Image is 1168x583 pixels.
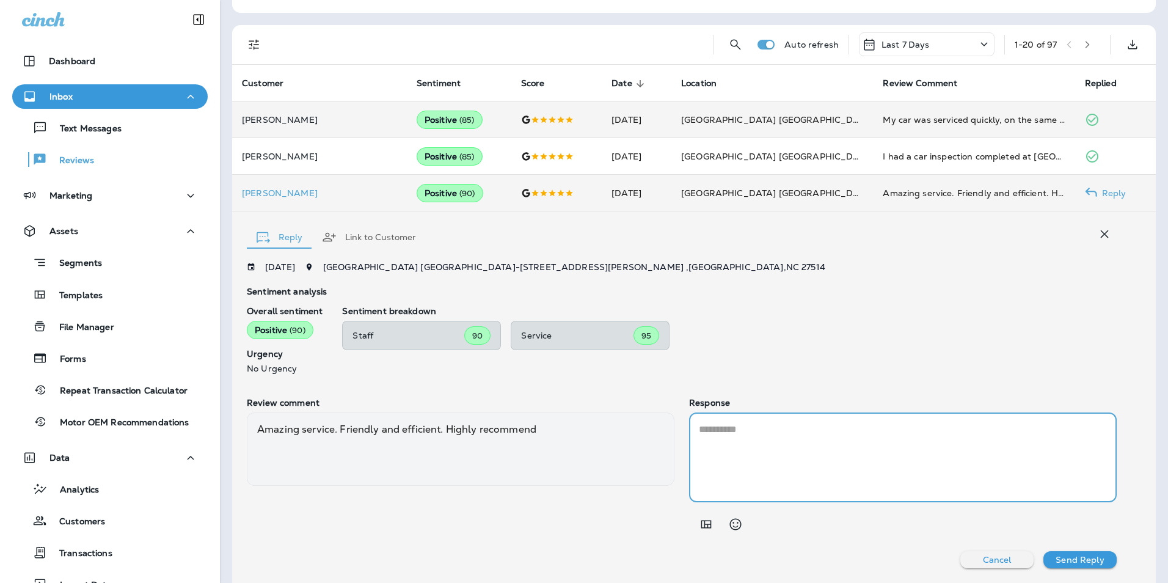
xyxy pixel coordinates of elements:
button: Export as CSV [1120,32,1145,57]
p: Analytics [48,485,99,496]
span: Score [521,78,561,89]
button: Reply [247,215,312,259]
span: 95 [641,331,651,341]
button: Search Reviews [723,32,748,57]
div: Amazing service. Friendly and efficient. Highly recommend [247,413,674,486]
p: Staff [352,331,464,340]
p: Auto refresh [784,40,839,50]
div: Click to view Customer Drawer [242,188,397,198]
button: Text Messages [12,115,208,141]
span: ( 90 ) [290,325,305,335]
span: ( 90 ) [459,188,475,199]
td: [DATE] [602,138,671,175]
span: ( 85 ) [459,152,475,162]
td: [DATE] [602,175,671,211]
span: [GEOGRAPHIC_DATA] [GEOGRAPHIC_DATA][PERSON_NAME] [681,114,949,125]
p: Motor OEM Recommendations [48,417,189,429]
p: Templates [47,290,103,302]
span: Sentiment [417,78,476,89]
span: 90 [472,331,483,341]
button: Send Reply [1043,551,1117,568]
p: Forms [48,354,86,365]
p: Send Reply [1056,555,1104,565]
p: [PERSON_NAME] [242,115,397,125]
button: Add in a premade template [694,512,718,537]
button: Templates [12,282,208,307]
button: Analytics [12,476,208,502]
button: Cancel [960,551,1034,568]
p: [PERSON_NAME] [242,188,397,198]
p: Reply [1097,188,1126,198]
span: ( 85 ) [459,115,475,125]
span: [GEOGRAPHIC_DATA] [GEOGRAPHIC_DATA] [681,188,874,199]
button: Forms [12,345,208,371]
button: File Manager [12,313,208,339]
button: Marketing [12,183,208,208]
span: Location [681,78,732,89]
p: Response [689,398,1117,408]
p: No Urgency [247,364,323,373]
p: Assets [49,226,78,236]
button: Select an emoji [723,512,748,537]
span: Replied [1085,78,1117,89]
p: Inbox [49,92,73,101]
button: Transactions [12,540,208,565]
div: Positive [417,111,483,129]
p: Sentiment breakdown [342,306,1117,316]
p: Sentiment analysis [247,287,1117,296]
button: Collapse Sidebar [181,7,216,32]
button: Link to Customer [312,215,426,259]
span: [GEOGRAPHIC_DATA] [GEOGRAPHIC_DATA] - [STREET_ADDRESS][PERSON_NAME] , [GEOGRAPHIC_DATA] , NC 27514 [323,262,825,273]
button: Filters [242,32,266,57]
p: Text Messages [48,123,122,135]
p: Urgency [247,349,323,359]
span: Customer [242,78,299,89]
button: Repeat Transaction Calculator [12,377,208,403]
span: Review Comment [883,78,957,89]
p: Service [521,331,633,340]
button: Segments [12,249,208,276]
span: Score [521,78,545,89]
span: Replied [1085,78,1133,89]
p: Segments [47,258,102,270]
div: Positive [417,147,483,166]
p: Overall sentiment [247,306,323,316]
button: Reviews [12,147,208,172]
p: Transactions [47,548,112,560]
p: [PERSON_NAME] [242,152,397,161]
button: Motor OEM Recommendations [12,409,208,435]
button: Customers [12,508,208,533]
p: Customers [47,516,105,528]
span: Sentiment [417,78,461,89]
p: Cancel [983,555,1012,565]
p: Marketing [49,191,92,200]
p: Repeat Transaction Calculator [48,386,188,397]
button: Dashboard [12,49,208,73]
td: [DATE] [602,101,671,138]
div: My car was serviced quickly, on the same day I requested service. Staff was great [883,114,1065,126]
div: Positive [417,184,483,202]
span: Date [611,78,632,89]
div: 1 - 20 of 97 [1015,40,1057,50]
span: [GEOGRAPHIC_DATA] [GEOGRAPHIC_DATA][PERSON_NAME] [681,151,949,162]
p: File Manager [47,322,114,334]
p: [DATE] [265,262,295,272]
span: Date [611,78,648,89]
button: Assets [12,219,208,243]
button: Data [12,446,208,470]
div: I had a car inspection completed at Chapel Hill Tire and they were efficient and courteous. Great... [883,150,1065,163]
div: Amazing service. Friendly and efficient. Highly recommend [883,187,1065,199]
p: Reviews [47,155,94,167]
p: Dashboard [49,56,95,66]
span: Customer [242,78,283,89]
div: Positive [247,321,313,339]
span: Review Comment [883,78,973,89]
span: Location [681,78,717,89]
p: Data [49,453,70,463]
p: Review comment [247,398,674,408]
p: Last 7 Days [881,40,930,50]
button: Inbox [12,84,208,109]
